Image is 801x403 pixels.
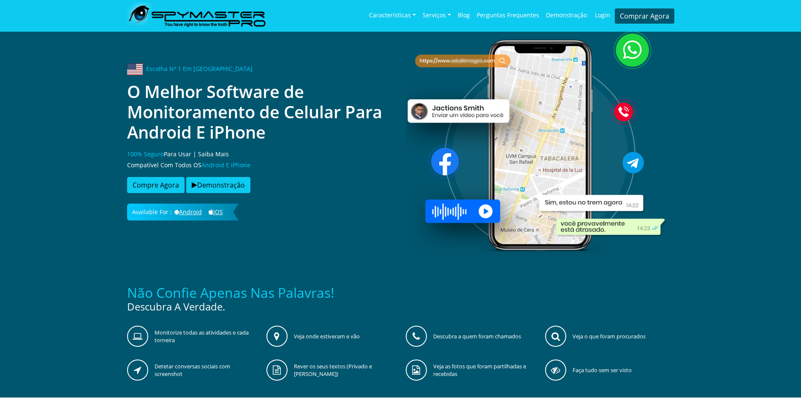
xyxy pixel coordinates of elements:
[127,149,396,160] p: Para Usar | Saiba Mais
[155,329,256,344] p: Monitorize todas as atividades e cada torneira
[127,82,396,142] h1: O Melhor Software de Monitoramento de Celular Para Android E iPhone
[127,301,674,313] h5: Descubra a Verdade.
[366,3,419,29] a: Características
[201,161,250,169] span: Android E iPhone
[206,208,225,216] a: iOS
[172,208,204,216] a: Android
[186,180,250,189] a: Demonstração
[573,366,632,374] p: Faça tudo sem ser visto
[419,3,454,29] a: Serviços
[473,3,543,27] a: Perguntas frequentes
[127,180,185,189] a: Compre Agora
[127,177,185,193] button: Compre Agora
[433,362,535,378] p: Veja as fotos que foram partilhadas e recebidas
[406,8,674,276] img: Software de monitoramento de celular
[127,285,674,301] h3: Não confie apenas nas palavras!
[454,3,473,27] a: Blog
[127,63,396,75] h6: Escolha Nº 1 Em [GEOGRAPHIC_DATA]
[573,332,646,340] p: Veja o que foram procurados
[127,160,396,171] p: Compatível Com Todos OS
[433,332,521,340] p: Descubra a quem foram chamados
[590,3,615,27] a: Login
[155,362,256,378] p: Detetar conversas sociais com screenshot
[294,332,360,340] p: Veja onde estiveram e vão
[19,6,40,14] span: Ajuda
[127,204,239,221] h6: Available for :
[186,177,250,193] button: Demonstração
[294,362,396,378] p: Rever os seus textos (Privado e [PERSON_NAME])
[615,8,674,24] a: Comprar Agora
[127,2,266,30] img: SpymasterPro
[127,150,164,158] span: 100% Seguro
[543,3,590,27] a: Demonstração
